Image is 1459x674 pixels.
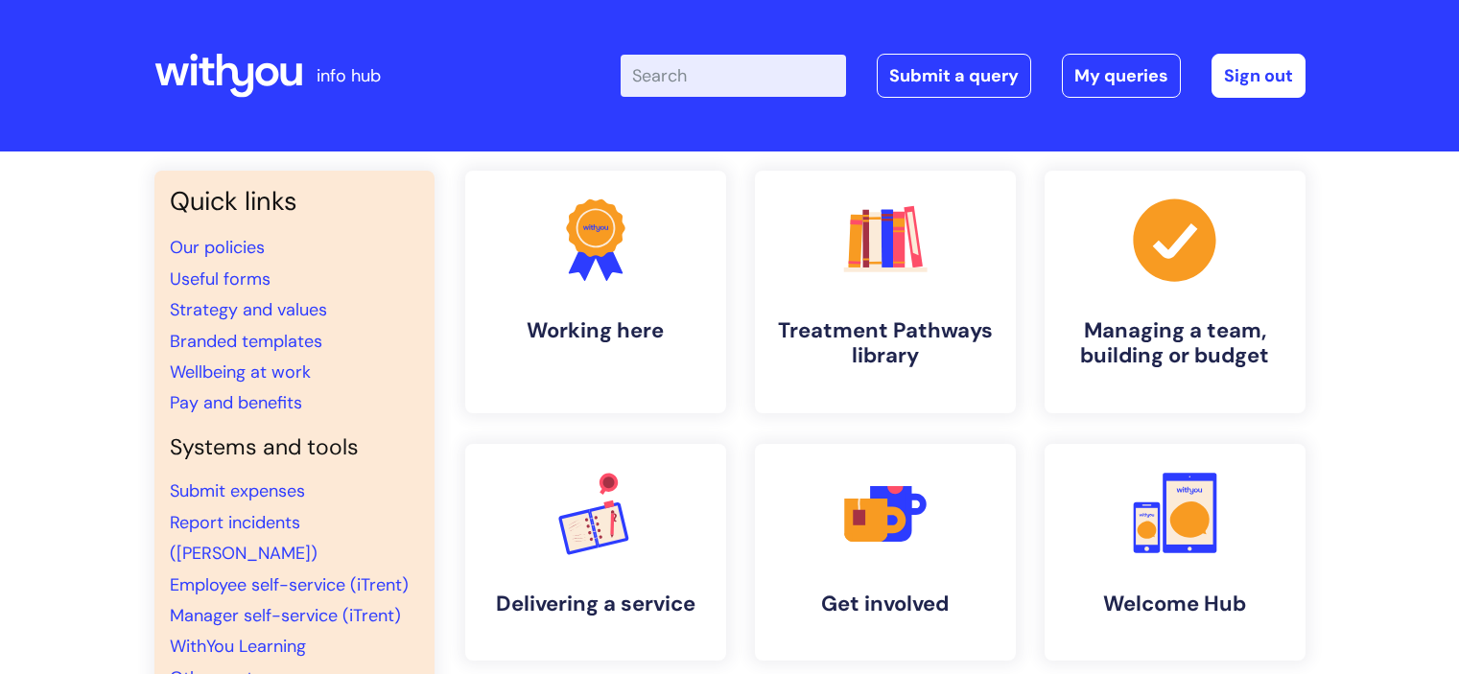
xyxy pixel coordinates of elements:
[770,318,1000,369] h4: Treatment Pathways library
[170,391,302,414] a: Pay and benefits
[1060,318,1290,369] h4: Managing a team, building or budget
[465,444,726,661] a: Delivering a service
[170,186,419,217] h3: Quick links
[170,434,419,461] h4: Systems and tools
[1062,54,1181,98] a: My queries
[170,298,327,321] a: Strategy and values
[877,54,1031,98] a: Submit a query
[170,604,401,627] a: Manager self-service (iTrent)
[465,171,726,413] a: Working here
[170,479,305,502] a: Submit expenses
[170,511,318,565] a: Report incidents ([PERSON_NAME])
[170,236,265,259] a: Our policies
[1045,444,1306,661] a: Welcome Hub
[621,54,1306,98] div: | -
[1060,592,1290,616] h4: Welcome Hub
[170,267,271,291] a: Useful forms
[755,444,1016,661] a: Get involved
[170,360,311,383] a: Wellbeing at work
[317,60,381,91] p: info hub
[1045,171,1306,413] a: Managing a team, building or budget
[481,592,711,616] h4: Delivering a service
[170,635,306,658] a: WithYou Learning
[170,330,322,353] a: Branded templates
[621,55,846,97] input: Search
[770,592,1000,616] h4: Get involved
[1212,54,1306,98] a: Sign out
[755,171,1016,413] a: Treatment Pathways library
[481,318,711,343] h4: Working here
[170,573,409,596] a: Employee self-service (iTrent)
